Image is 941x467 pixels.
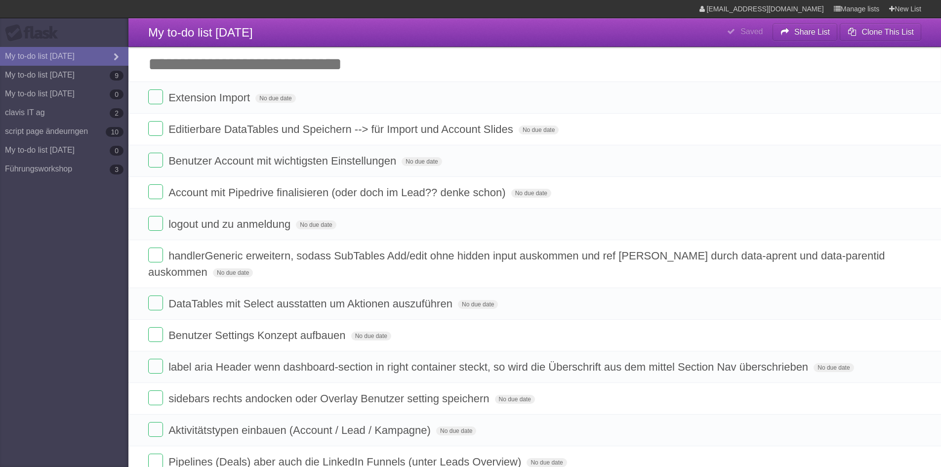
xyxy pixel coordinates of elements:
[168,155,399,167] span: Benutzer Account mit wichtigsten Einstellungen
[148,248,163,262] label: Done
[168,392,491,405] span: sidebars rechts andocken oder Overlay Benutzer setting speichern
[794,28,830,36] b: Share List
[148,121,163,136] label: Done
[213,268,253,277] span: No due date
[351,332,391,340] span: No due date
[773,23,838,41] button: Share List
[110,146,123,156] b: 0
[511,189,551,198] span: No due date
[436,426,476,435] span: No due date
[148,89,163,104] label: Done
[148,216,163,231] label: Done
[110,89,123,99] b: 0
[168,218,293,230] span: logout und zu anmeldung
[255,94,295,103] span: No due date
[110,108,123,118] b: 2
[519,126,559,134] span: No due date
[168,297,455,310] span: DataTables mit Select ausstatten um Aktionen auszuführen
[168,91,252,104] span: Extension Import
[148,390,163,405] label: Done
[106,127,123,137] b: 10
[148,296,163,310] label: Done
[168,329,348,341] span: Benutzer Settings Konzept aufbauen
[148,327,163,342] label: Done
[402,157,442,166] span: No due date
[110,71,123,81] b: 9
[495,395,535,404] span: No due date
[5,24,64,42] div: Flask
[148,359,163,374] label: Done
[148,250,885,278] span: handlerGeneric erweitern, sodass SubTables Add/edit ohne hidden input auskommen und ref [PERSON_N...
[168,361,811,373] span: label aria Header wenn dashboard-section in right container steckt, so wird die Überschrift aus d...
[148,153,163,168] label: Done
[296,220,336,229] span: No due date
[148,26,253,39] span: My to-do list [DATE]
[527,458,567,467] span: No due date
[840,23,921,41] button: Clone This List
[168,424,433,436] span: Aktivitätstypen einbauen (Account / Lead / Kampagne)
[148,422,163,437] label: Done
[814,363,854,372] span: No due date
[168,123,516,135] span: Editierbare DataTables und Speichern --> für Import und Account Slides
[861,28,914,36] b: Clone This List
[168,186,508,199] span: Account mit Pipedrive finalisieren (oder doch im Lead?? denke schon)
[740,27,763,36] b: Saved
[110,165,123,174] b: 3
[458,300,498,309] span: No due date
[148,184,163,199] label: Done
